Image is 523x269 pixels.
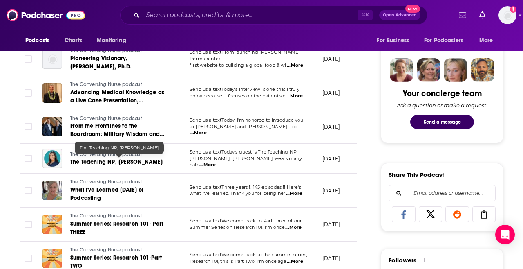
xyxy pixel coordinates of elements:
[417,58,440,82] img: Barbara Profile
[322,187,340,194] p: [DATE]
[498,6,516,24] span: Logged in as KSKristina
[190,124,299,129] span: to [PERSON_NAME] and [PERSON_NAME]—co-
[358,10,373,20] span: ⌘ K
[70,88,168,105] a: Advancing Medical Knowledge as a Live Case Presentation, [PERSON_NAME] Dry Dock [PERSON_NAME]
[25,35,49,46] span: Podcasts
[190,117,303,123] span: Send us a textToday, I’m honored to introduce you
[199,162,216,168] span: ...More
[70,122,168,138] a: From the Frontlines to the Boardroom: Military Wisdom and Executive Impact with [PERSON_NAME] and...
[25,155,32,162] span: Toggle select row
[286,190,302,197] span: ...More
[498,6,516,24] img: User Profile
[287,258,303,265] span: ...More
[424,35,463,46] span: For Podcasters
[190,190,285,196] span: what I've learned. Thank you for being her
[70,55,132,70] span: Pioneering Visionary, [PERSON_NAME], Ph.D.
[397,102,487,109] div: Ask a question or make a request.
[322,55,340,62] p: [DATE]
[190,93,286,99] span: enjoy because it focuses on the patient's e
[70,186,168,202] a: What I've Learned [DATE] of Podcasting
[377,35,409,46] span: For Business
[410,115,474,129] button: Send a message
[7,7,85,23] img: Podchaser - Follow, Share and Rate Podcasts
[476,8,489,22] a: Show notifications dropdown
[80,145,159,151] span: The Teaching NP, [PERSON_NAME]
[444,58,467,82] img: Jules Profile
[65,35,82,46] span: Charts
[70,54,168,71] a: Pioneering Visionary, [PERSON_NAME], Ph.D.
[471,58,494,82] img: Jon Profile
[190,184,301,190] span: Send us a textThree years!!! 145 episodes!!! Here's
[70,89,164,120] span: Advancing Medical Knowledge as a Live Case Presentation, [PERSON_NAME] Dry Dock [PERSON_NAME]
[389,185,496,201] div: Search followers
[70,158,163,165] span: The Teaching NP, [PERSON_NAME]
[190,252,307,258] span: Send us a textWelcome back to the summer series,
[322,221,340,228] p: [DATE]
[495,225,515,244] div: Open Intercom Messenger
[322,155,340,162] p: [DATE]
[70,186,144,201] span: What I've Learned [DATE] of Podcasting
[190,218,302,224] span: Send us a textWelcome back to Part Three of our
[20,33,60,48] button: open menu
[190,86,299,92] span: Send us a textToday’s interview is one that I truly
[190,62,286,68] span: first website to building a global food & wi
[25,187,32,194] span: Toggle select row
[70,115,168,122] a: The Conversing Nurse podcast
[70,179,168,186] a: The Conversing Nurse podcast
[405,5,420,13] span: New
[285,224,302,231] span: ...More
[25,89,32,97] span: Toggle select row
[419,33,475,48] button: open menu
[97,35,126,46] span: Monitoring
[322,89,340,96] p: [DATE]
[389,171,444,179] h3: Share This Podcast
[25,55,32,63] span: Toggle select row
[25,123,32,130] span: Toggle select row
[70,213,142,219] span: The Conversing Nurse podcast
[510,6,516,13] svg: Add a profile image
[25,255,32,262] span: Toggle select row
[70,151,142,157] span: The Conversing Nurse podcast
[479,35,493,46] span: More
[322,123,340,130] p: [DATE]
[190,130,207,136] span: ...More
[70,246,168,254] a: The Conversing Nurse podcast
[25,221,32,228] span: Toggle select row
[396,185,489,201] input: Email address or username...
[419,206,443,222] a: Share on X/Twitter
[190,49,300,61] span: Send us a textFrom launching [PERSON_NAME] Permanente’s
[70,81,142,87] span: The Conversing Nurse podcast
[286,93,303,99] span: ...More
[371,33,419,48] button: open menu
[392,206,416,222] a: Share on Facebook
[379,10,420,20] button: Open AdvancedNew
[70,122,164,162] span: From the Frontlines to the Boardroom: Military Wisdom and Executive Impact with [PERSON_NAME] and...
[456,8,469,22] a: Show notifications dropdown
[190,258,286,264] span: Research 101, this is Part Two. I'm once aga
[70,158,168,166] a: The Teaching NP, [PERSON_NAME]
[143,9,358,22] input: Search podcasts, credits, & more...
[474,33,503,48] button: open menu
[70,247,142,253] span: The Conversing Nurse podcast
[389,256,416,264] span: Followers
[70,151,168,158] a: The Conversing Nurse podcast
[423,257,425,264] div: 1
[498,6,516,24] button: Show profile menu
[383,13,417,17] span: Open Advanced
[70,47,168,54] a: The Conversing Nurse podcast
[287,62,303,69] span: ...More
[120,6,427,25] div: Search podcasts, credits, & more...
[403,88,482,99] div: Your concierge team
[91,33,136,48] button: open menu
[190,224,285,230] span: Summer Series on Research 101! I'm once
[322,255,340,262] p: [DATE]
[70,220,164,235] span: Summer Series: Research 101- Part THREE
[472,206,496,222] a: Copy Link
[190,156,302,168] span: [PERSON_NAME]. [PERSON_NAME] wears many hats
[390,58,413,82] img: Sydney Profile
[70,179,142,185] span: The Conversing Nurse podcast
[70,220,168,236] a: Summer Series: Research 101- Part THREE
[70,81,168,88] a: The Conversing Nurse podcast
[190,149,297,155] span: Send us a textToday’s guest is The Teaching NP,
